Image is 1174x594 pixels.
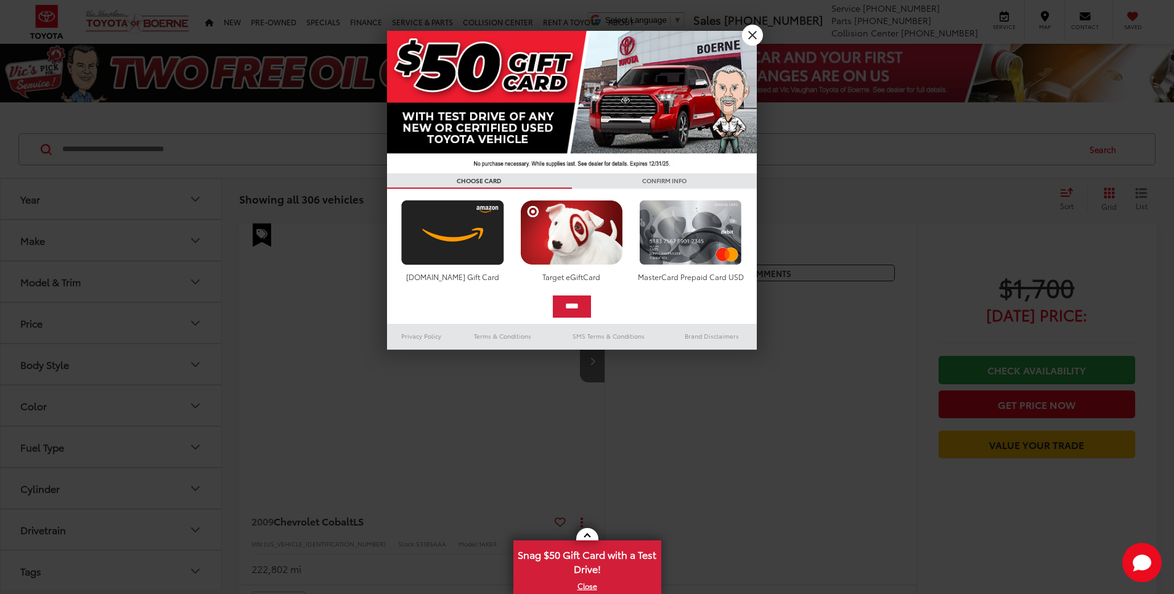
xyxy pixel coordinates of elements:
img: mastercard.png [636,200,745,265]
img: targetcard.png [517,200,626,265]
img: amazoncard.png [398,200,507,265]
h3: CHOOSE CARD [387,173,572,189]
a: Privacy Policy [387,329,456,344]
a: Brand Disclaimers [667,329,757,344]
a: Terms & Conditions [455,329,550,344]
span: Snag $50 Gift Card with a Test Drive! [515,542,660,579]
svg: Start Chat [1122,543,1162,582]
div: [DOMAIN_NAME] Gift Card [398,271,507,282]
h3: CONFIRM INFO [572,173,757,189]
button: Toggle Chat Window [1122,543,1162,582]
img: 42635_top_851395.jpg [387,31,757,173]
div: Target eGiftCard [517,271,626,282]
div: MasterCard Prepaid Card USD [636,271,745,282]
a: SMS Terms & Conditions [550,329,667,344]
